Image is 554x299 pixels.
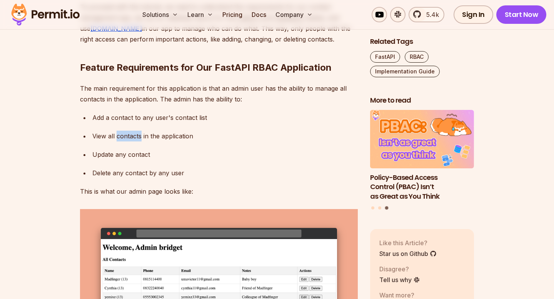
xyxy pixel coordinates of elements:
[272,7,316,22] button: Company
[370,110,474,211] div: Posts
[454,5,493,24] a: Sign In
[219,7,245,22] a: Pricing
[370,110,474,201] li: 3 of 3
[80,83,358,105] p: The main requirement for this application is that an admin user has the ability to manage all con...
[80,186,358,197] p: This is what our admin page looks like:
[371,206,374,209] button: Go to slide 1
[370,110,474,168] img: Policy-Based Access Control (PBAC) Isn’t as Great as You Think
[379,275,420,284] a: Tell us why
[139,7,181,22] button: Solutions
[385,206,388,209] button: Go to slide 3
[496,5,547,24] a: Start Now
[184,7,216,22] button: Learn
[370,173,474,201] h3: Policy-Based Access Control (PBAC) Isn’t as Great as You Think
[409,7,444,22] a: 5.4k
[92,149,358,160] div: Update any contact
[379,264,420,273] p: Disagree?
[422,10,439,19] span: 5.4k
[80,31,358,74] h2: Feature Requirements for Our FastAPI RBAC Application
[370,37,474,47] h2: Related Tags
[8,2,83,28] img: Permit logo
[92,131,358,141] div: View all contacts in the application
[405,51,429,63] a: RBAC
[379,238,437,247] p: Like this Article?
[370,66,440,77] a: Implementation Guide
[92,112,358,123] div: Add a contact to any user's contact list
[370,110,474,201] a: Policy-Based Access Control (PBAC) Isn’t as Great as You ThinkPolicy-Based Access Control (PBAC) ...
[370,96,474,105] h2: More to read
[378,206,381,209] button: Go to slide 2
[92,168,358,178] div: Delete any contact by any user
[370,51,400,63] a: FastAPI
[249,7,269,22] a: Docs
[379,249,437,258] a: Star us on Github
